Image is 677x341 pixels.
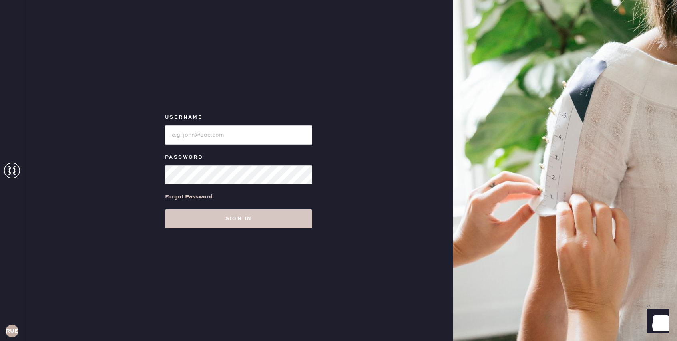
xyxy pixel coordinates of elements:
[6,328,18,334] h3: RUES
[165,209,312,228] button: Sign in
[165,125,312,145] input: e.g. john@doe.com
[639,305,673,339] iframe: Front Chat
[165,184,213,209] a: Forgot Password
[165,153,312,162] label: Password
[165,113,312,122] label: Username
[165,192,213,201] div: Forgot Password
